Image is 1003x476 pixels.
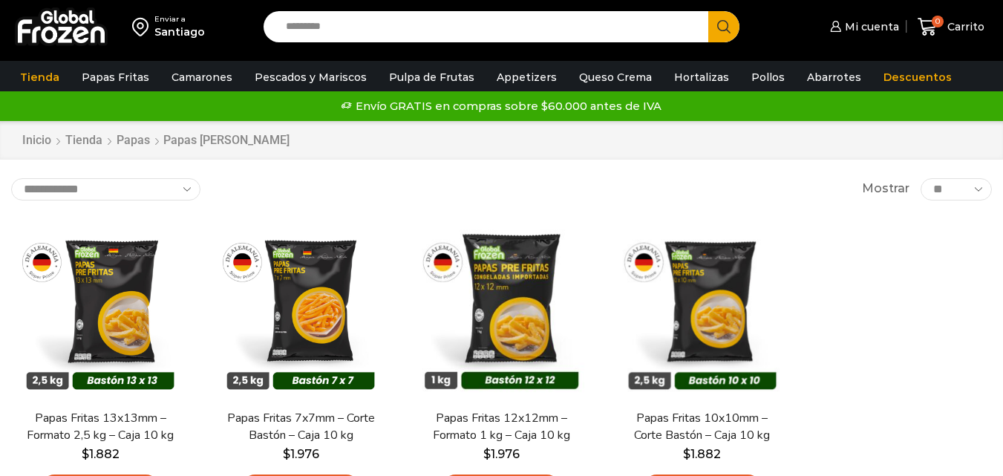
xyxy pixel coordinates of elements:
a: Tienda [65,132,103,149]
a: Papas Fritas 10x10mm – Corte Bastón – Caja 10 kg [622,410,783,444]
a: Pulpa de Frutas [382,63,482,91]
img: address-field-icon.svg [132,14,154,39]
a: Pollos [744,63,792,91]
span: Mi cuenta [841,19,899,34]
a: Papas Fritas 12x12mm – Formato 1 kg – Caja 10 kg [421,410,581,444]
a: Abarrotes [800,63,869,91]
a: Hortalizas [667,63,736,91]
a: Papas [116,132,151,149]
span: $ [683,447,690,461]
span: $ [82,447,89,461]
bdi: 1.976 [483,447,520,461]
a: 0 Carrito [914,10,988,45]
a: Queso Crema [572,63,659,91]
select: Pedido de la tienda [11,178,200,200]
span: Mostrar [862,180,909,198]
a: Papas Fritas [74,63,157,91]
a: Mi cuenta [826,12,899,42]
nav: Breadcrumb [22,132,290,149]
h1: Papas [PERSON_NAME] [163,133,290,147]
a: Papas Fritas 7x7mm – Corte Bastón – Caja 10 kg [220,410,381,444]
bdi: 1.882 [82,447,120,461]
a: Inicio [22,132,52,149]
button: Search button [708,11,739,42]
a: Appetizers [489,63,564,91]
a: Tienda [13,63,67,91]
bdi: 1.882 [683,447,721,461]
bdi: 1.976 [283,447,319,461]
a: Pescados y Mariscos [247,63,374,91]
span: Carrito [944,19,984,34]
span: 0 [932,16,944,27]
a: Camarones [164,63,240,91]
span: $ [283,447,290,461]
span: $ [483,447,491,461]
a: Descuentos [876,63,959,91]
div: Enviar a [154,14,205,25]
div: Santiago [154,25,205,39]
a: Papas Fritas 13x13mm – Formato 2,5 kg – Caja 10 kg [20,410,180,444]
